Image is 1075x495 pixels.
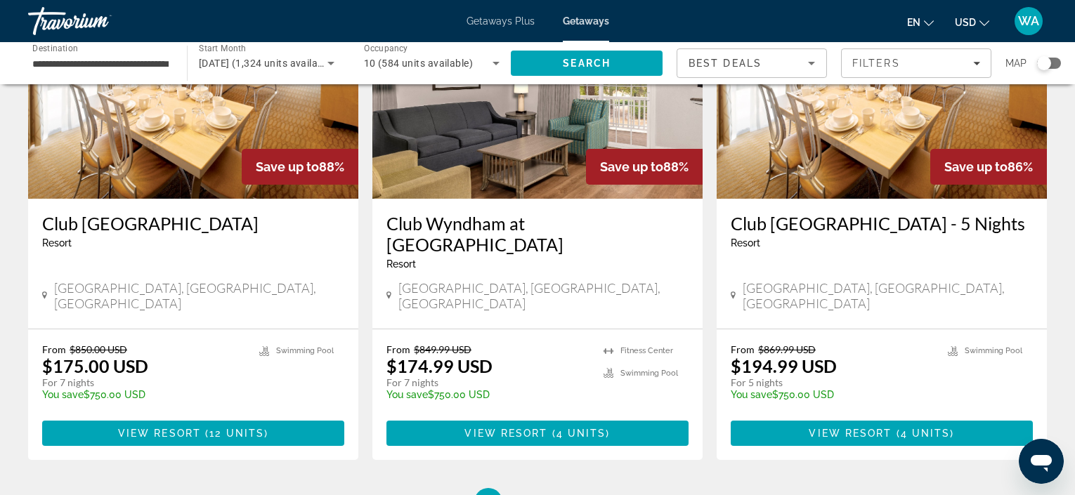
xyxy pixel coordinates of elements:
[276,346,334,355] span: Swimming Pool
[556,428,606,439] span: 4 units
[731,355,837,376] p: $194.99 USD
[689,58,762,69] span: Best Deals
[731,343,755,355] span: From
[28,3,169,39] a: Travorium
[398,280,689,311] span: [GEOGRAPHIC_DATA], [GEOGRAPHIC_DATA], [GEOGRAPHIC_DATA]
[42,376,245,389] p: For 7 nights
[758,343,816,355] span: $869.99 USD
[386,389,428,400] span: You save
[42,355,148,376] p: $175.00 USD
[32,55,169,72] input: Select destination
[386,258,416,270] span: Resort
[1005,53,1027,73] span: Map
[731,421,1033,446] button: View Resort(4 units)
[930,149,1047,185] div: 86%
[32,43,78,53] span: Destination
[54,280,344,311] span: [GEOGRAPHIC_DATA], [GEOGRAPHIC_DATA], [GEOGRAPHIC_DATA]
[955,17,976,28] span: USD
[743,280,1033,311] span: [GEOGRAPHIC_DATA], [GEOGRAPHIC_DATA], [GEOGRAPHIC_DATA]
[386,421,689,446] button: View Resort(4 units)
[256,159,319,174] span: Save up to
[1018,14,1039,28] span: WA
[42,389,84,400] span: You save
[731,237,760,249] span: Resort
[201,428,268,439] span: ( )
[809,428,892,439] span: View Resort
[563,58,611,69] span: Search
[364,44,408,53] span: Occupancy
[242,149,358,185] div: 88%
[955,12,989,32] button: Change currency
[199,58,335,69] span: [DATE] (1,324 units available)
[386,389,589,400] p: $750.00 USD
[731,213,1033,234] a: Club [GEOGRAPHIC_DATA] - 5 Nights
[892,428,955,439] span: ( )
[1010,6,1047,36] button: User Menu
[1019,439,1064,484] iframe: Button to launch messaging window
[511,51,663,76] button: Search
[586,149,703,185] div: 88%
[42,421,344,446] button: View Resort(12 units)
[620,346,673,355] span: Fitness Center
[467,15,535,27] a: Getaways Plus
[731,376,934,389] p: For 5 nights
[907,12,934,32] button: Change language
[386,376,589,389] p: For 7 nights
[464,428,547,439] span: View Resort
[118,428,201,439] span: View Resort
[901,428,951,439] span: 4 units
[42,389,245,400] p: $750.00 USD
[70,343,127,355] span: $850.00 USD
[841,48,991,78] button: Filters
[852,58,900,69] span: Filters
[386,213,689,255] a: Club Wyndham at [GEOGRAPHIC_DATA]
[364,58,474,69] span: 10 (584 units available)
[965,346,1022,355] span: Swimming Pool
[731,389,934,400] p: $750.00 USD
[42,237,72,249] span: Resort
[199,44,246,53] span: Start Month
[620,369,678,378] span: Swimming Pool
[548,428,611,439] span: ( )
[731,389,772,400] span: You save
[42,213,344,234] a: Club [GEOGRAPHIC_DATA]
[386,355,493,376] p: $174.99 USD
[209,428,264,439] span: 12 units
[907,17,920,28] span: en
[600,159,663,174] span: Save up to
[563,15,609,27] a: Getaways
[944,159,1008,174] span: Save up to
[414,343,471,355] span: $849.99 USD
[386,343,410,355] span: From
[42,343,66,355] span: From
[689,55,815,72] mat-select: Sort by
